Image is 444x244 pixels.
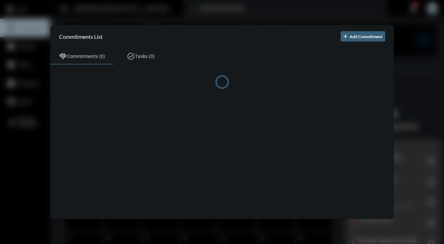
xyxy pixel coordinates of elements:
mat-icon: task_alt [127,52,135,60]
mat-icon: handshake [59,52,67,60]
span: Tasks (0) [135,54,155,59]
h2: Commitments List [59,33,103,40]
mat-icon: add [342,33,349,40]
button: Add Commitment [341,31,385,42]
span: Commitments (0) [67,54,105,59]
